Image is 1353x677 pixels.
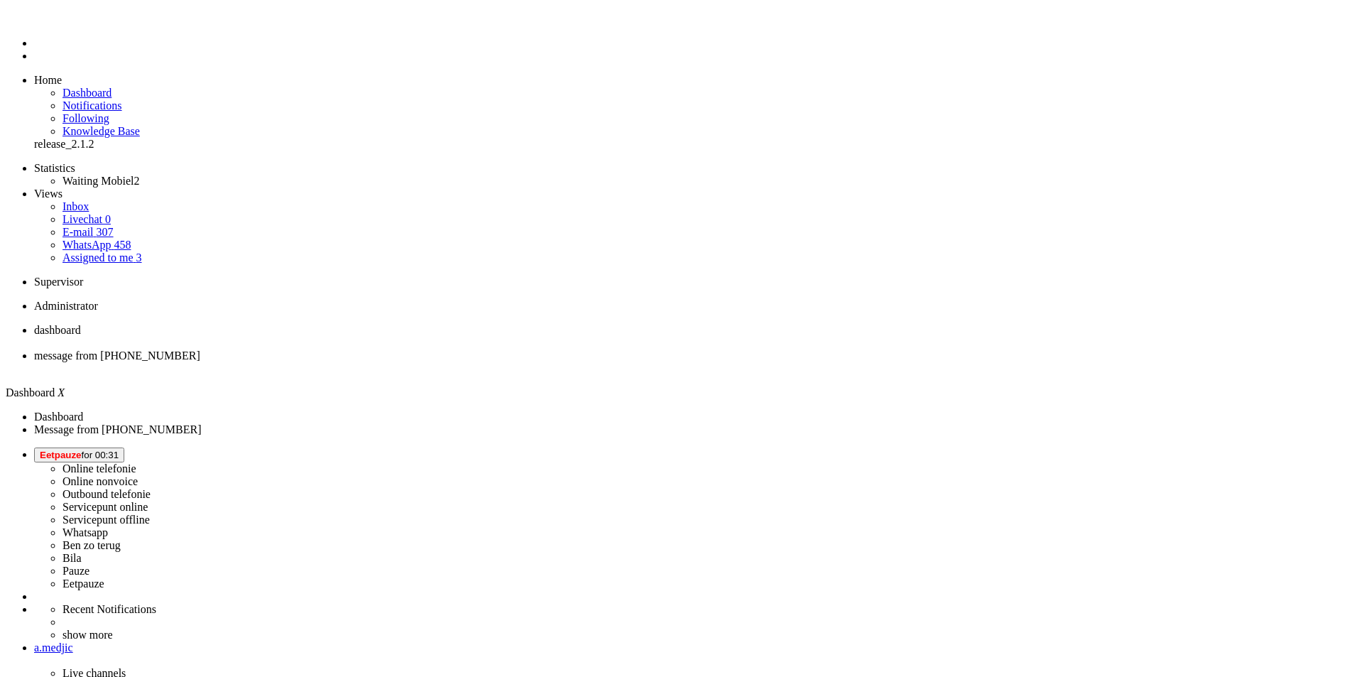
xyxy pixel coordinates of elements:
a: Knowledge base [63,125,140,137]
i: X [58,386,65,399]
a: show more [63,629,113,641]
a: Waiting Mobiel [63,175,139,187]
li: Message from [PHONE_NUMBER] [34,423,1347,436]
span: 458 [114,239,131,251]
span: for 00:31 [40,450,119,460]
li: Recent Notifications [63,603,1347,616]
label: Outbound telefonie [63,488,151,500]
li: Dashboard [34,411,1347,423]
label: Ben zo terug [63,539,121,551]
li: Dashboard [34,324,1347,350]
label: Online telefonie [63,462,136,475]
a: Inbox [63,200,89,212]
ul: dashboard menu items [6,74,1347,151]
span: message from [PHONE_NUMBER] [34,350,200,362]
li: 31123 [34,350,1347,375]
a: a.medjic [34,641,1347,654]
label: Pauze [63,565,89,577]
ul: Menu [6,11,1347,63]
label: Servicepunt online [63,501,148,513]
button: Eetpauzefor 00:31 [34,448,124,462]
li: Views [34,188,1347,200]
label: Servicepunt offline [63,514,150,526]
li: Eetpauzefor 00:31 Online telefonieOnline nonvoiceOutbound telefonieServicepunt onlineServicepunt ... [34,448,1347,590]
span: 2 [134,175,139,187]
li: Statistics [34,162,1347,175]
li: Home menu item [34,74,1347,87]
a: Dashboard menu item [63,87,112,99]
a: Notifications menu item [63,99,122,112]
a: Assigned to me 3 [63,251,142,264]
span: 3 [136,251,142,264]
span: dashboard [34,324,81,336]
span: 0 [105,213,111,225]
li: Tickets menu [34,50,1347,63]
label: Bila [63,552,82,564]
a: E-mail 307 [63,226,114,238]
label: Eetpauze [63,578,104,590]
span: Dashboard [63,87,112,99]
span: E-mail [63,226,94,238]
li: Dashboard menu [34,37,1347,50]
a: Following [63,112,109,124]
div: Close tab [34,337,1347,350]
label: Whatsapp [63,526,108,538]
span: Eetpauze [40,450,82,460]
span: Knowledge Base [63,125,140,137]
a: Livechat 0 [63,213,111,225]
span: Notifications [63,99,122,112]
label: Online nonvoice [63,475,138,487]
li: Administrator [34,300,1347,313]
span: Dashboard [6,386,55,399]
span: Assigned to me [63,251,134,264]
span: 307 [97,226,114,238]
span: WhatsApp [63,239,111,251]
div: Close tab [34,362,1347,375]
li: Supervisor [34,276,1347,288]
span: Livechat [63,213,102,225]
a: Omnidesk [34,11,59,23]
a: WhatsApp 458 [63,239,131,251]
span: release_2.1.2 [34,138,94,150]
